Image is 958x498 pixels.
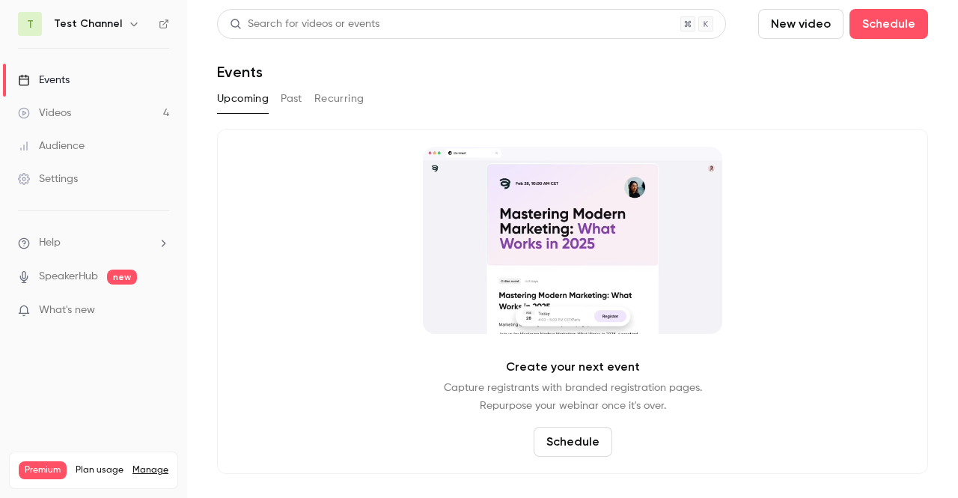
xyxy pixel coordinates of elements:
button: Past [281,87,302,111]
button: New video [758,9,843,39]
div: Videos [18,106,71,121]
a: Manage [132,464,168,476]
button: Recurring [314,87,364,111]
span: Premium [19,461,67,479]
span: What's new [39,303,95,318]
span: Plan usage [76,464,123,476]
a: SpeakerHub [39,269,98,285]
span: T [27,16,34,32]
li: help-dropdown-opener [18,235,169,251]
span: Help [39,235,61,251]
div: Audience [18,139,85,154]
div: Events [18,73,70,88]
div: Settings [18,171,78,186]
span: new [107,270,137,285]
button: Schedule [849,9,928,39]
h1: Events [217,63,263,81]
p: Create your next event [506,358,640,376]
div: Search for videos or events [230,16,379,32]
p: Capture registrants with branded registration pages. Repurpose your webinar once it's over. [444,379,702,415]
h6: Test Channel [54,16,122,31]
button: Schedule [534,427,612,457]
button: Upcoming [217,87,269,111]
